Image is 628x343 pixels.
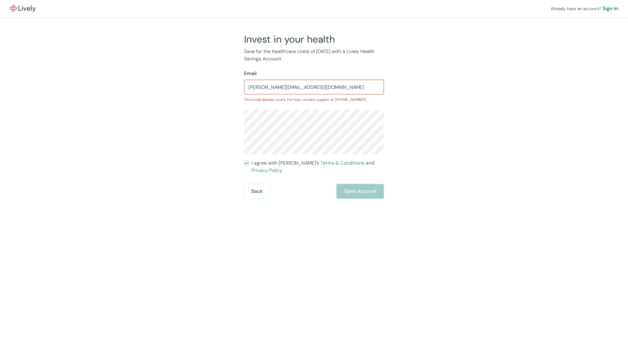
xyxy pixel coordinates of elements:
a: Privacy Policy [251,167,282,173]
a: LivelyLively [10,5,36,12]
span: I agree with [PERSON_NAME]’s and [251,159,384,174]
label: Email [244,70,257,77]
div: Already have an account? [551,5,618,12]
a: Sign in [603,5,618,12]
a: Terms & Conditions [320,160,365,166]
h2: Invest in your health [244,33,384,45]
p: Save for the healthcare costs of [DATE] with a Lively Health Savings Account [244,48,384,63]
button: Back [244,184,270,199]
p: This email already exists. For help, contact support at [PHONE_NUMBER] [244,97,384,102]
img: Lively [10,5,36,12]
